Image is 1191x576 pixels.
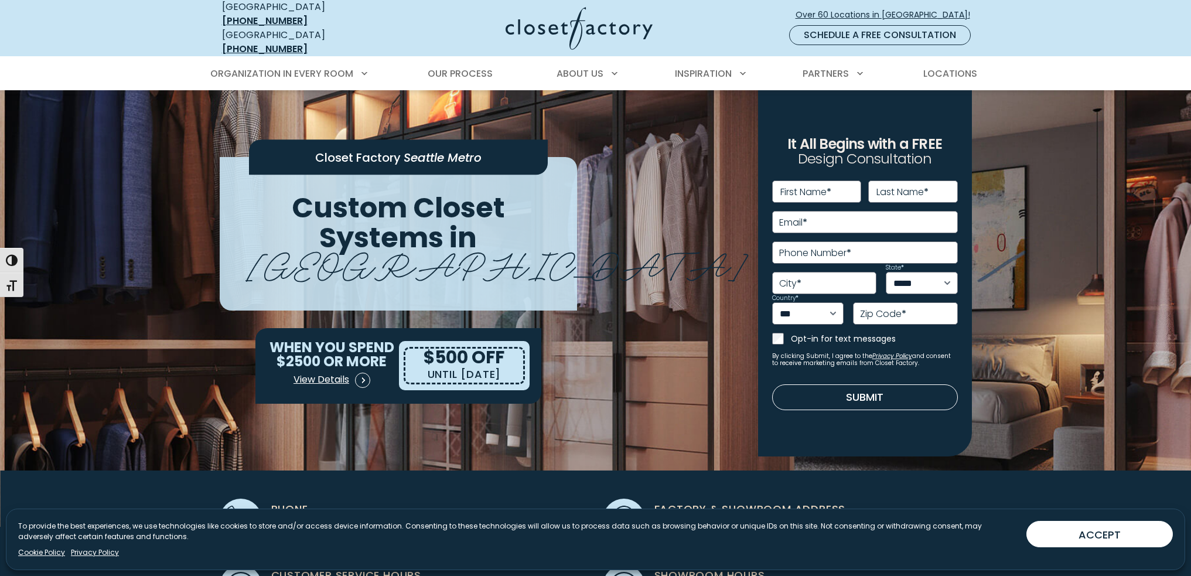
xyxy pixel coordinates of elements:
span: Organization in Every Room [210,67,353,80]
label: Opt-in for text messages [791,333,958,345]
label: Zip Code [860,309,906,319]
span: Design Consultation [798,149,931,169]
span: About Us [557,67,603,80]
span: View Details [294,373,349,387]
span: It All Begins with a FREE [787,134,942,154]
label: Phone Number [779,248,851,258]
label: City [779,279,801,288]
span: Over 60 Locations in [GEOGRAPHIC_DATA]! [796,9,980,21]
label: Country [772,295,798,301]
span: Our Process [428,67,493,80]
a: Schedule a Free Consultation [789,25,971,45]
label: Email [779,218,807,227]
p: To provide the best experiences, we use technologies like cookies to store and/or access device i... [18,521,1017,542]
label: Last Name [876,188,929,197]
span: $500 OFF [424,345,504,370]
a: Privacy Policy [872,352,912,360]
small: By clicking Submit, I agree to the and consent to receive marketing emails from Closet Factory. [772,353,958,367]
span: Locations [923,67,977,80]
span: Custom Closet Systems in [292,188,505,257]
a: [PHONE_NUMBER] [222,42,308,56]
span: Seattle Metro [404,149,482,166]
button: Submit [772,384,958,410]
a: [PHONE_NUMBER] [222,14,308,28]
a: Cookie Policy [18,547,65,558]
a: View Details [293,369,371,392]
label: State [886,265,904,271]
span: Partners [803,67,849,80]
span: Inspiration [675,67,732,80]
label: First Name [780,188,831,197]
span: Phone [271,501,308,517]
span: [GEOGRAPHIC_DATA] [247,236,748,289]
img: Closet Factory Logo [506,7,653,50]
span: Closet Factory [315,149,401,166]
a: Over 60 Locations in [GEOGRAPHIC_DATA]! [795,5,980,25]
a: Privacy Policy [71,547,119,558]
span: Factory & Showroom Address [654,501,846,517]
div: [GEOGRAPHIC_DATA] [222,28,392,56]
nav: Primary Menu [202,57,989,90]
button: ACCEPT [1026,521,1173,547]
p: UNTIL [DATE] [428,366,501,383]
span: WHEN YOU SPEND $2500 OR MORE [269,337,394,371]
